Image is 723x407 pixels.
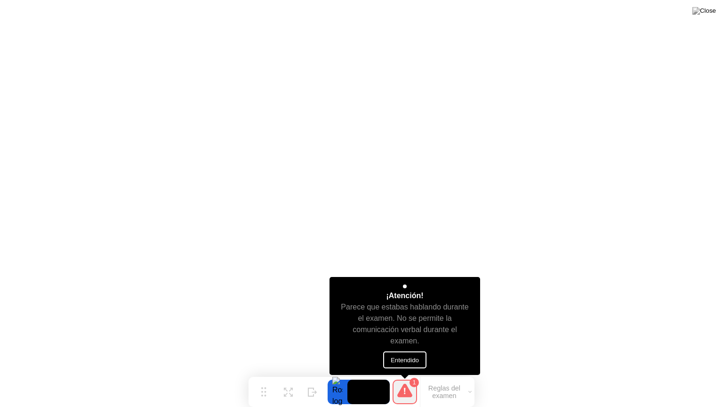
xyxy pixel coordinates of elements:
div: ¡Atención! [386,290,423,301]
img: Close [692,7,716,15]
button: Entendido [383,351,426,368]
button: Reglas del examen [420,384,474,400]
div: Parece que estabas hablando durante el examen. No se permite la comunicación verbal durante el ex... [338,301,472,347]
div: 1 [410,378,419,387]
